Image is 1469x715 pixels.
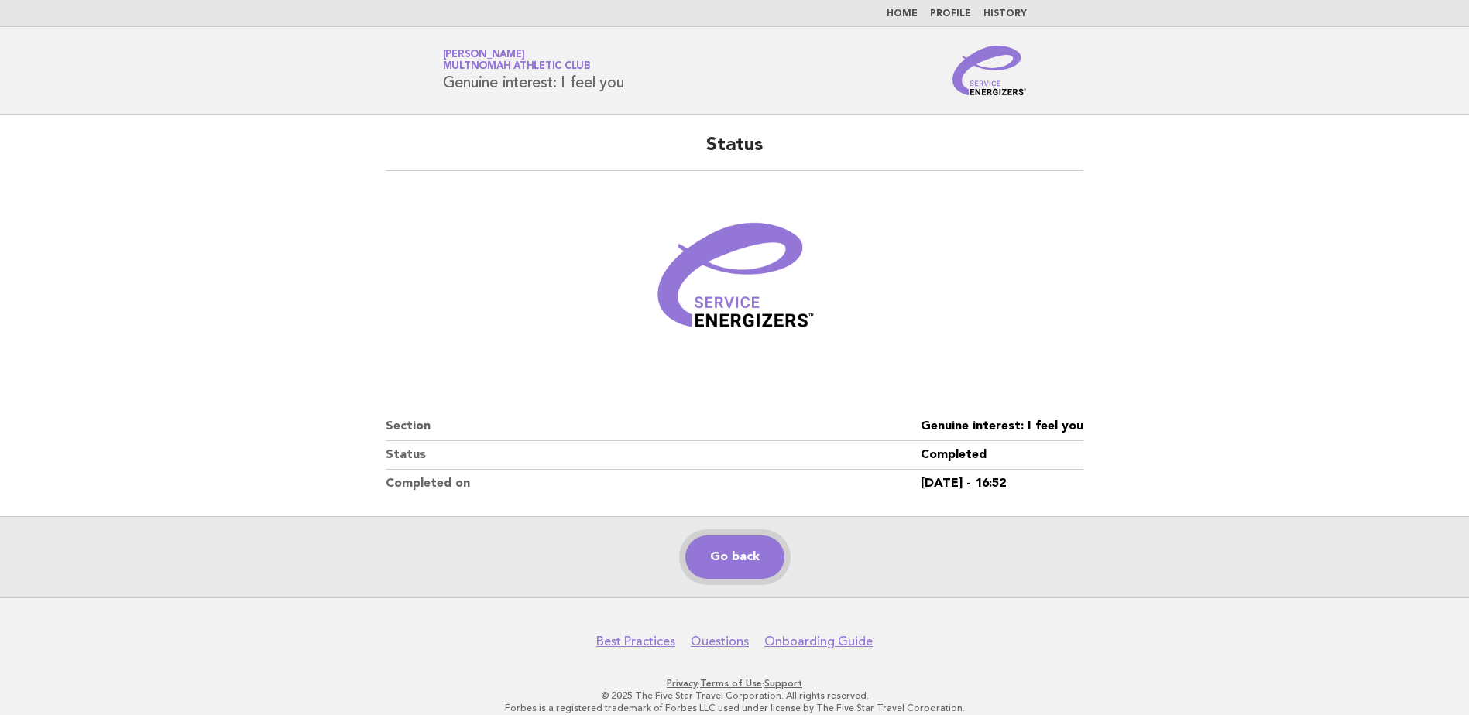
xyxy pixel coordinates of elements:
[443,62,591,72] span: Multnomah Athletic Club
[921,470,1083,498] dd: [DATE] - 16:52
[261,702,1209,714] p: Forbes is a registered trademark of Forbes LLC used under license by The Five Star Travel Corpora...
[386,412,921,441] dt: Section
[685,535,784,579] a: Go back
[764,634,873,649] a: Onboarding Guide
[952,46,1027,95] img: Service Energizers
[983,9,1027,19] a: History
[261,689,1209,702] p: © 2025 The Five Star Travel Corporation. All rights reserved.
[691,634,749,649] a: Questions
[642,190,828,375] img: Verified
[930,9,971,19] a: Profile
[700,678,762,689] a: Terms of Use
[443,50,624,91] h1: Genuine interest: I feel you
[596,634,675,649] a: Best Practices
[764,678,802,689] a: Support
[887,9,918,19] a: Home
[386,441,921,470] dt: Status
[667,678,698,689] a: Privacy
[386,133,1083,171] h2: Status
[386,470,921,498] dt: Completed on
[261,677,1209,689] p: · ·
[443,50,591,71] a: [PERSON_NAME]Multnomah Athletic Club
[921,412,1083,441] dd: Genuine interest: I feel you
[921,441,1083,470] dd: Completed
